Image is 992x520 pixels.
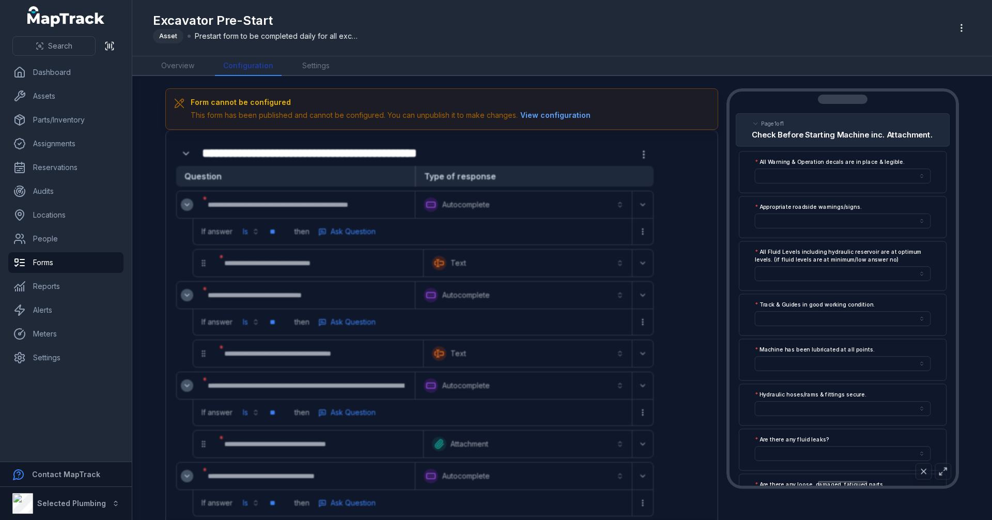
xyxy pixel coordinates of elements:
[12,36,96,56] button: Search
[755,203,862,210] label: Appropriate roadside warnings/signs.
[8,205,123,225] a: Locations
[37,499,106,508] strong: Selected Plumbing
[755,300,875,308] label: Track & Guides in good working condition.
[755,401,931,416] input: :r2is:-form-item-label
[518,110,593,121] button: View configuration
[215,56,282,76] a: Configuration
[8,347,123,368] a: Settings
[191,97,593,108] h3: Form cannot be configured
[755,169,931,183] input: :r2i8:-form-item-label
[755,345,875,353] label: Machine has been lubricated at all points.
[755,435,829,443] label: Are there any fluid leaks?
[8,157,123,178] a: Reservations
[755,248,931,263] label: All Fluid Levels including hydraulic reservoir are at optimum levels. (if fluid levels are at min...
[8,133,123,154] a: Assignments
[755,311,931,326] input: :r2ik:-form-item-label
[8,181,123,202] a: Audits
[755,480,885,488] label: Are there any loose, damaged, fatigued parts.
[755,158,905,165] label: All Warning & Operation decals are in place & legible.
[8,300,123,320] a: Alerts
[8,228,123,249] a: People
[153,56,203,76] a: Overview
[8,110,123,130] a: Parts/Inventory
[294,56,338,76] a: Settings
[8,62,123,83] a: Dashboard
[8,324,123,344] a: Meters
[755,266,931,281] input: :r2ig:-form-item-label
[27,6,105,27] a: MapTrack
[8,86,123,106] a: Assets
[761,120,784,128] span: Page 1 of 1
[755,213,931,228] input: :r2ic:-form-item-label
[195,31,360,41] span: Prestart form to be completed daily for all excavators.
[153,29,183,43] div: Asset
[8,276,123,297] a: Reports
[191,110,593,121] div: This form has been published and cannot be configured. You can unpublish it to make changes.
[32,470,100,479] strong: Contact MapTrack
[8,252,123,273] a: Forms
[752,129,934,140] h2: Check Before Starting Machine inc. Attachment.
[755,446,931,461] input: :r2j0:-form-item-label
[153,12,360,29] h1: Excavator Pre-Start
[755,356,931,371] input: :r2io:-form-item-label
[755,390,866,398] label: Hydraulic hoses/rams & fittings secure.
[48,41,72,51] span: Search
